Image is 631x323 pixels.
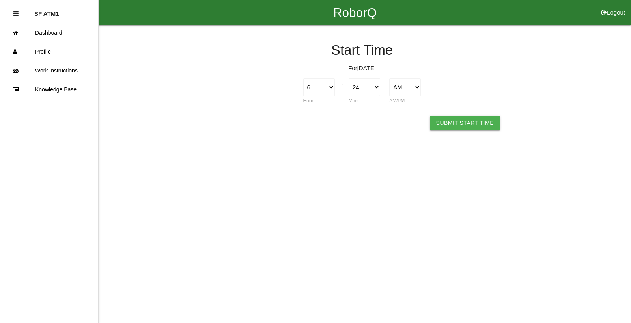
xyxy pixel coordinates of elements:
label: Mins [349,98,358,104]
div: : [339,78,344,90]
h4: Start Time [118,43,606,58]
a: Dashboard [0,23,98,42]
a: Profile [0,42,98,61]
label: AM/PM [389,98,405,104]
p: SF ATM1 [34,4,59,17]
p: For [DATE] [118,64,606,73]
button: Submit Start Time [430,116,500,130]
div: Close [13,4,19,23]
a: Work Instructions [0,61,98,80]
a: Knowledge Base [0,80,98,99]
label: Hour [303,98,314,104]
